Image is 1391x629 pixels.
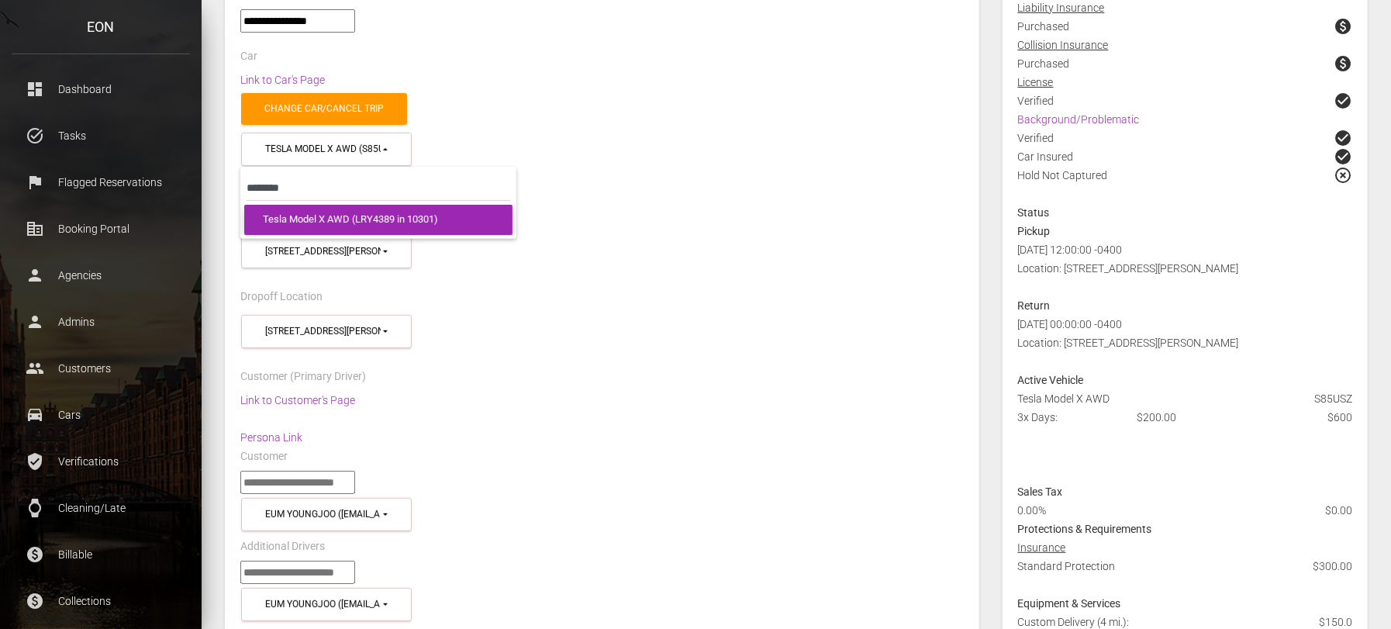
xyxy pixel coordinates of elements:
div: 3x Days: [1006,408,1126,427]
strong: Sales Tax [1018,486,1063,498]
a: dashboard Dashboard [12,70,190,109]
strong: Equipment & Services [1018,597,1121,610]
strong: Pickup [1018,225,1051,237]
a: person Agencies [12,256,190,295]
u: Liability Insurance [1018,2,1105,14]
a: Background/Problematic [1018,113,1140,126]
p: Flagged Reservations [23,171,178,194]
a: verified_user Verifications [12,442,190,481]
p: Cars [23,403,178,427]
div: Standard Protection [1006,557,1364,594]
a: Persona Link [240,431,302,444]
div: EUM YOUNGJOO ([EMAIL_ADDRESS][DOMAIN_NAME]) [265,508,381,521]
input: Search [247,174,510,202]
a: corporate_fare Booking Portal [12,209,190,248]
div: Car Insured [1006,147,1364,166]
div: Hold Not Captured [1006,166,1364,203]
p: Tasks [23,124,178,147]
p: Verifications [23,450,178,473]
strong: Return [1018,299,1051,312]
a: Change car/cancel trip [241,93,407,125]
div: Tesla Model X AWD [1006,389,1364,408]
span: Tesla Model X AWD (LRY4389 in 10301) [263,213,438,227]
p: Collections [23,589,178,613]
a: Link to Car's Page [240,74,325,86]
span: [DATE] 00:00:00 -0400 Location: [STREET_ADDRESS][PERSON_NAME] [1018,318,1239,349]
p: Admins [23,310,178,334]
p: Agencies [23,264,178,287]
label: Car [240,49,257,64]
div: Verified [1006,129,1364,147]
div: [STREET_ADDRESS][PERSON_NAME] [265,245,381,258]
div: Purchased [1006,17,1364,36]
a: flag Flagged Reservations [12,163,190,202]
p: Dashboard [23,78,178,101]
button: EUM YOUNGJOO (dmadudwn0604@gmail.com) [241,588,412,621]
div: Tesla Model X AWD (S85USZ in 11101) [265,143,381,156]
strong: Protections & Requirements [1018,523,1152,535]
a: person Admins [12,302,190,341]
span: S85USZ [1314,389,1352,408]
button: 45-50 Davis St (11101) [241,235,412,268]
p: Billable [23,543,178,566]
span: highlight_off [1334,166,1352,185]
div: Car is Self Managed [240,170,964,188]
span: paid [1334,17,1352,36]
div: Verified [1006,92,1364,110]
span: check_circle [1334,129,1352,147]
div: EUM YOUNGJOO ([EMAIL_ADDRESS][DOMAIN_NAME]) [265,598,381,611]
span: $300.00 [1313,557,1352,575]
span: [DATE] 12:00:00 -0400 Location: [STREET_ADDRESS][PERSON_NAME] [1018,244,1239,275]
a: task_alt Tasks [12,116,190,155]
strong: Active Vehicle [1018,374,1084,386]
div: Purchased [1006,54,1364,73]
button: 45-50 Davis St (11101) [241,315,412,348]
label: Dropoff Location [240,289,323,305]
u: License [1018,76,1054,88]
label: Additional Drivers [240,539,325,555]
label: Customer [240,449,288,465]
span: Custom Delivery (4 mi.): [1018,616,1130,628]
a: drive_eta Cars [12,396,190,434]
button: Tesla Model X AWD (S85USZ in 11101) [241,133,412,166]
div: $200.00 [1125,408,1244,427]
span: $0.00 [1325,501,1352,520]
a: people Customers [12,349,190,388]
span: check_circle [1334,92,1352,110]
strong: Status [1018,206,1050,219]
span: check_circle [1334,147,1352,166]
span: $600 [1327,408,1352,427]
p: Customers [23,357,178,380]
a: paid Collections [12,582,190,620]
u: Insurance [1018,541,1066,554]
p: Cleaning/Late [23,496,178,520]
a: Link to Customer's Page [240,394,355,406]
span: paid [1334,54,1352,73]
div: 0.00% [1006,501,1245,520]
a: paid Billable [12,535,190,574]
label: Customer (Primary Driver) [240,369,366,385]
button: EUM YOUNGJOO (dmadudwn0604@gmail.com) [241,498,412,531]
a: watch Cleaning/Late [12,489,190,527]
div: [STREET_ADDRESS][PERSON_NAME] [265,325,381,338]
p: Booking Portal [23,217,178,240]
u: Collision Insurance [1018,39,1109,51]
